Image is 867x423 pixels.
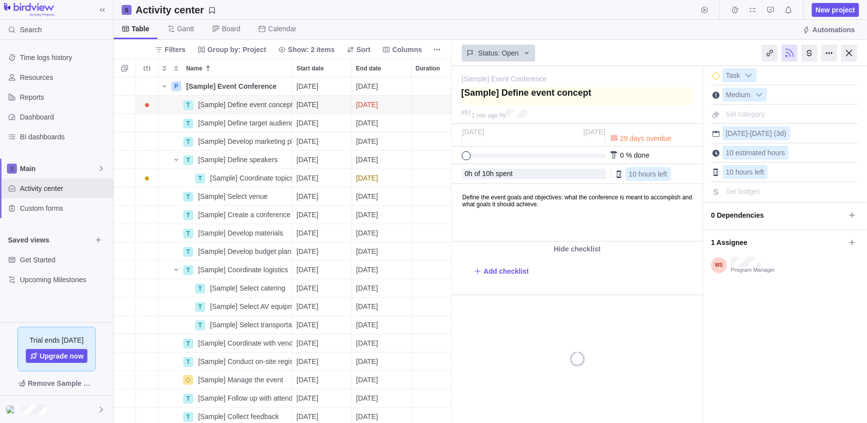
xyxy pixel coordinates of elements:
div: Copy link [762,45,778,61]
span: [Sample] Define event concept [198,100,292,110]
div: Start date [292,114,352,132]
div: Duration [412,334,471,353]
iframe: Editable area. Press F10 for toolbar. [452,184,701,241]
span: Custom forms [20,203,109,213]
div: Medium [722,88,767,102]
div: grid [114,77,452,423]
div: Name [158,114,292,132]
span: 10 hours left [629,170,667,178]
div: End date [352,132,412,151]
span: [DATE] [356,265,378,275]
div: #9 [461,110,468,116]
span: [Sample] Define speakers [198,155,278,165]
span: [Sample] Coordinate with vendors and sponsors [198,338,292,348]
div: This is a milestone [712,72,720,80]
div: Start date [292,279,352,298]
div: End date [352,371,412,389]
div: Duration [412,279,471,298]
div: Name [158,371,292,389]
div: End date [352,298,412,316]
div: End date [352,334,412,353]
span: % done [626,151,649,159]
div: [Sample] Conduct on-site registration [194,353,292,370]
span: 10 hours left [726,168,764,176]
div: Name [158,77,292,96]
span: Upgrade now [40,351,84,361]
a: My assignments [746,7,760,15]
div: Start date [292,96,352,114]
div: Billing [801,45,817,61]
div: Name [158,206,292,224]
span: Automations [798,23,859,37]
div: Start date [292,77,352,96]
div: End date [352,187,412,206]
span: [Sample] Create a conference program [198,210,292,220]
span: Trial ends [DATE] [30,335,84,345]
span: Show: 2 items [274,43,339,57]
div: T [183,247,193,257]
div: [Sample] Coordinate logistics [194,261,292,279]
span: [Sample] Select catering [210,283,286,293]
span: 0 [620,151,624,159]
span: [DATE] [296,210,318,220]
div: Trouble indication [136,151,158,169]
div: Trouble indication [136,96,158,114]
div: Name [158,353,292,371]
div: T [183,100,193,110]
span: (3d) [774,129,787,137]
span: [DATE] [296,118,318,128]
div: [Sample] Create a conference program [194,206,292,224]
div: Name [158,169,292,187]
div: Duration [412,353,471,371]
div: T [195,320,205,330]
div: Duration [412,77,471,96]
span: Activity center [20,183,109,193]
div: highlight [352,96,411,114]
span: Program Manager [731,267,775,274]
div: [Sample] Select catering [206,279,292,297]
div: Trouble indication [136,261,158,279]
span: [Sample] Coordinate logistics [198,265,288,275]
div: Duration [412,224,471,242]
span: Add checklist [474,264,529,278]
div: [Sample] Select AV equipment [206,298,292,315]
span: [DATE] [296,412,318,422]
div: Name [158,316,292,334]
div: T [183,137,193,147]
div: Duration [412,316,471,334]
div: Start date [292,334,352,353]
span: [DATE] [356,81,378,91]
div: Duration [412,242,471,261]
div: End date [352,224,412,242]
span: - [748,129,750,137]
span: [DATE] [296,357,318,366]
div: Trouble indication [136,187,158,206]
div: Trouble indication [136,316,158,334]
div: T [183,357,193,367]
span: Status: Open [478,48,519,58]
span: Set category [726,110,765,118]
span: New project [816,5,855,15]
span: [DATE] [356,338,378,348]
span: Columns [378,43,426,57]
div: Name [158,151,292,169]
span: [DATE] [296,228,318,238]
span: Start timer [698,3,712,17]
span: [DATE] [726,129,748,137]
span: End date [356,63,381,73]
span: Add checklist [484,266,529,276]
span: [DATE] [296,191,318,201]
span: [Sample] Select AV equipment [210,302,292,311]
span: Group by: Project [208,45,266,55]
div: Trouble indication [136,114,158,132]
span: by [500,112,506,119]
span: New project [812,3,859,17]
div: Trouble indication [136,242,158,261]
div: Unfollow [782,45,797,61]
div: Trouble indication [136,132,158,151]
div: Start date [292,151,352,169]
div: [Sample] Define speakers [194,151,292,169]
div: [Sample] Coordinate with vendors and sponsors [194,334,292,352]
span: Time logs history [20,53,109,62]
h2: Activity center [136,3,204,17]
